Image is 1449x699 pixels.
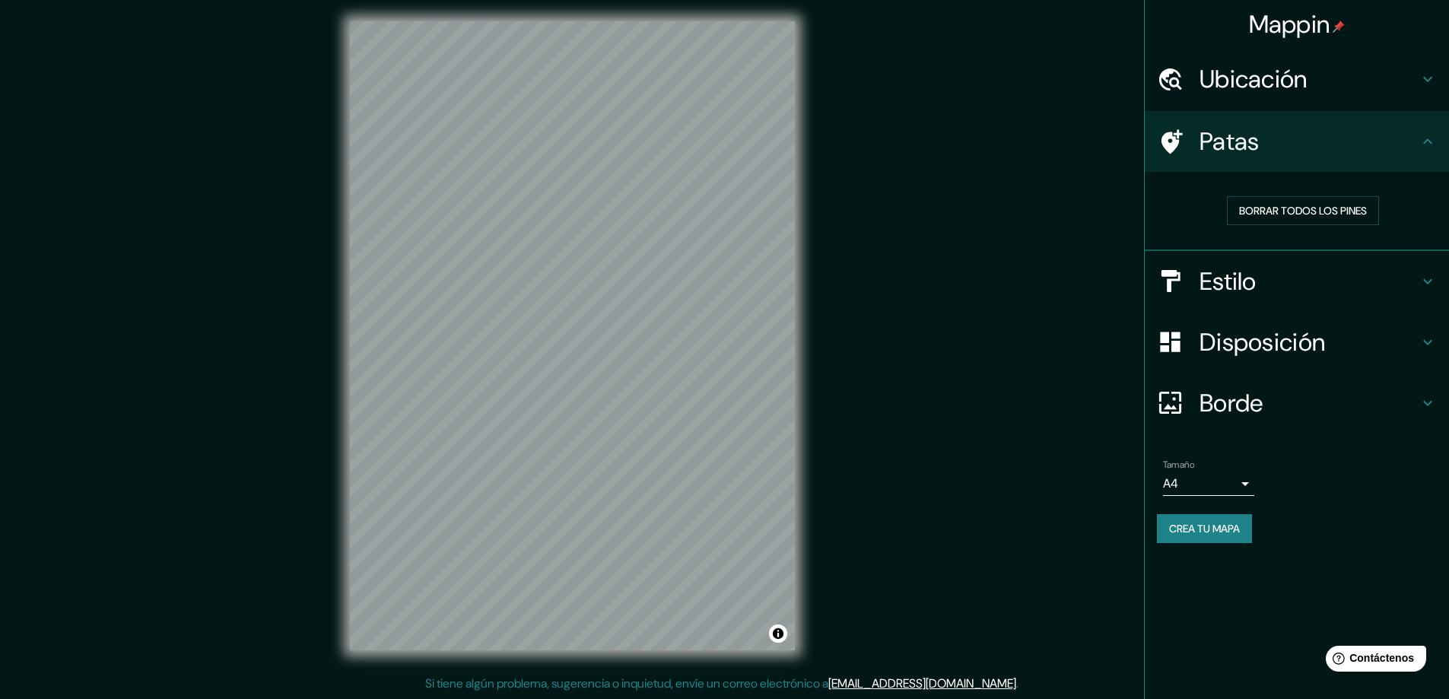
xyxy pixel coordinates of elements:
div: Patas [1145,111,1449,172]
button: Crea tu mapa [1157,514,1252,543]
div: A4 [1163,472,1254,496]
font: Borrar todos los pines [1239,204,1367,218]
iframe: Lanzador de widgets de ayuda [1314,640,1432,682]
font: Mappin [1249,8,1330,40]
font: Crea tu mapa [1169,522,1240,535]
font: . [1016,675,1018,691]
font: Si tiene algún problema, sugerencia o inquietud, envíe un correo electrónico a [425,675,828,691]
div: Borde [1145,373,1449,434]
font: Ubicación [1200,63,1308,95]
font: . [1018,675,1021,691]
font: Disposición [1200,326,1325,358]
div: Ubicación [1145,49,1449,110]
font: A4 [1163,475,1178,491]
button: Borrar todos los pines [1227,196,1379,225]
font: Patas [1200,126,1260,157]
font: Estilo [1200,265,1257,297]
div: Disposición [1145,312,1449,373]
canvas: Mapa [350,21,795,650]
font: Tamaño [1163,459,1194,471]
div: Estilo [1145,251,1449,312]
font: Borde [1200,387,1263,419]
button: Activar o desactivar atribución [769,624,787,643]
img: pin-icon.png [1333,21,1345,33]
a: [EMAIL_ADDRESS][DOMAIN_NAME] [828,675,1016,691]
font: . [1021,675,1024,691]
